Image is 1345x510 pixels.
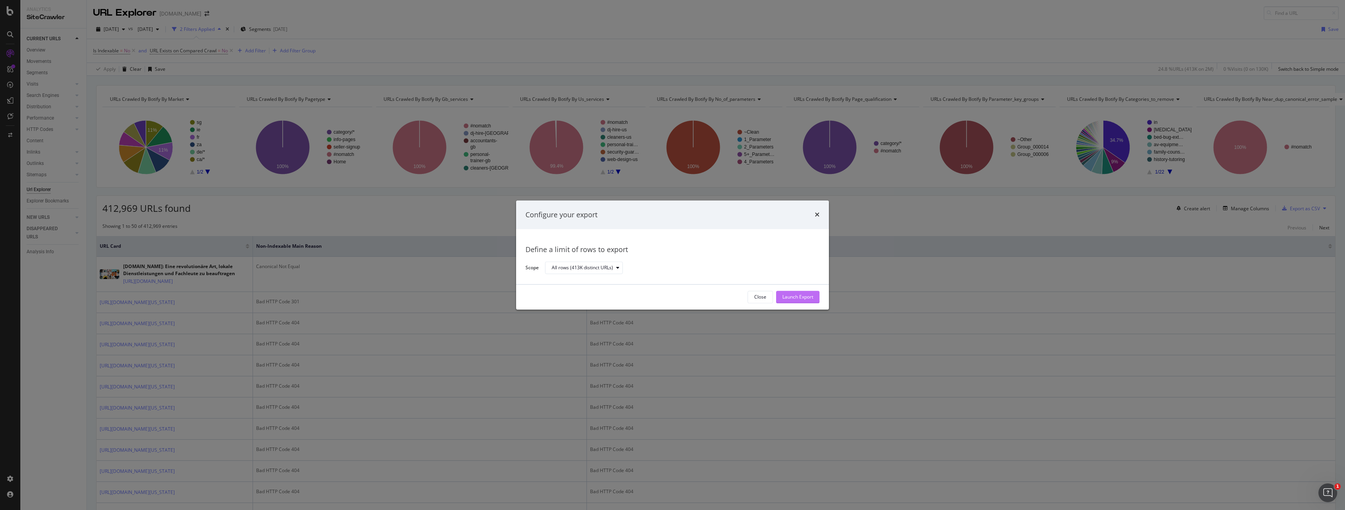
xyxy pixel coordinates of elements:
[516,200,829,310] div: modal
[1334,483,1341,490] span: 1
[776,291,820,303] button: Launch Export
[1318,483,1337,502] iframe: Intercom live chat
[815,210,820,220] div: times
[525,210,597,220] div: Configure your export
[754,294,766,301] div: Close
[552,266,613,270] div: All rows (413K distinct URLs)
[748,291,773,303] button: Close
[782,294,813,301] div: Launch Export
[545,262,623,274] button: All rows (413K distinct URLs)
[525,245,820,255] div: Define a limit of rows to export
[525,264,539,273] label: Scope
